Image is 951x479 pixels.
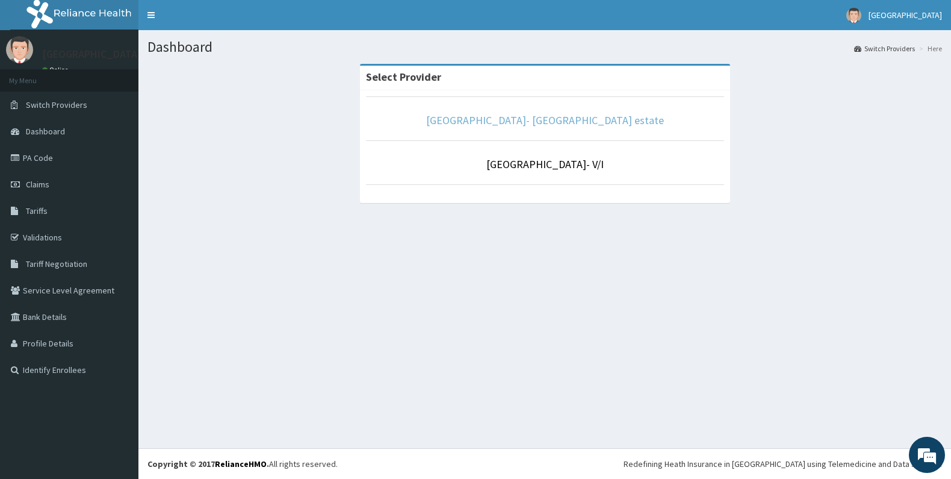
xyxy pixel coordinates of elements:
[916,43,942,54] li: Here
[147,39,942,55] h1: Dashboard
[486,157,604,171] a: [GEOGRAPHIC_DATA]- V/I
[215,459,267,469] a: RelianceHMO
[6,36,33,63] img: User Image
[426,113,664,127] a: [GEOGRAPHIC_DATA]- [GEOGRAPHIC_DATA] estate
[854,43,915,54] a: Switch Providers
[624,458,942,470] div: Redefining Heath Insurance in [GEOGRAPHIC_DATA] using Telemedicine and Data Science!
[42,49,141,60] p: [GEOGRAPHIC_DATA]
[846,8,861,23] img: User Image
[138,448,951,479] footer: All rights reserved.
[26,126,65,137] span: Dashboard
[869,10,942,20] span: [GEOGRAPHIC_DATA]
[26,205,48,216] span: Tariffs
[26,99,87,110] span: Switch Providers
[366,70,441,84] strong: Select Provider
[26,179,49,190] span: Claims
[42,66,71,74] a: Online
[147,459,269,469] strong: Copyright © 2017 .
[26,258,87,269] span: Tariff Negotiation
